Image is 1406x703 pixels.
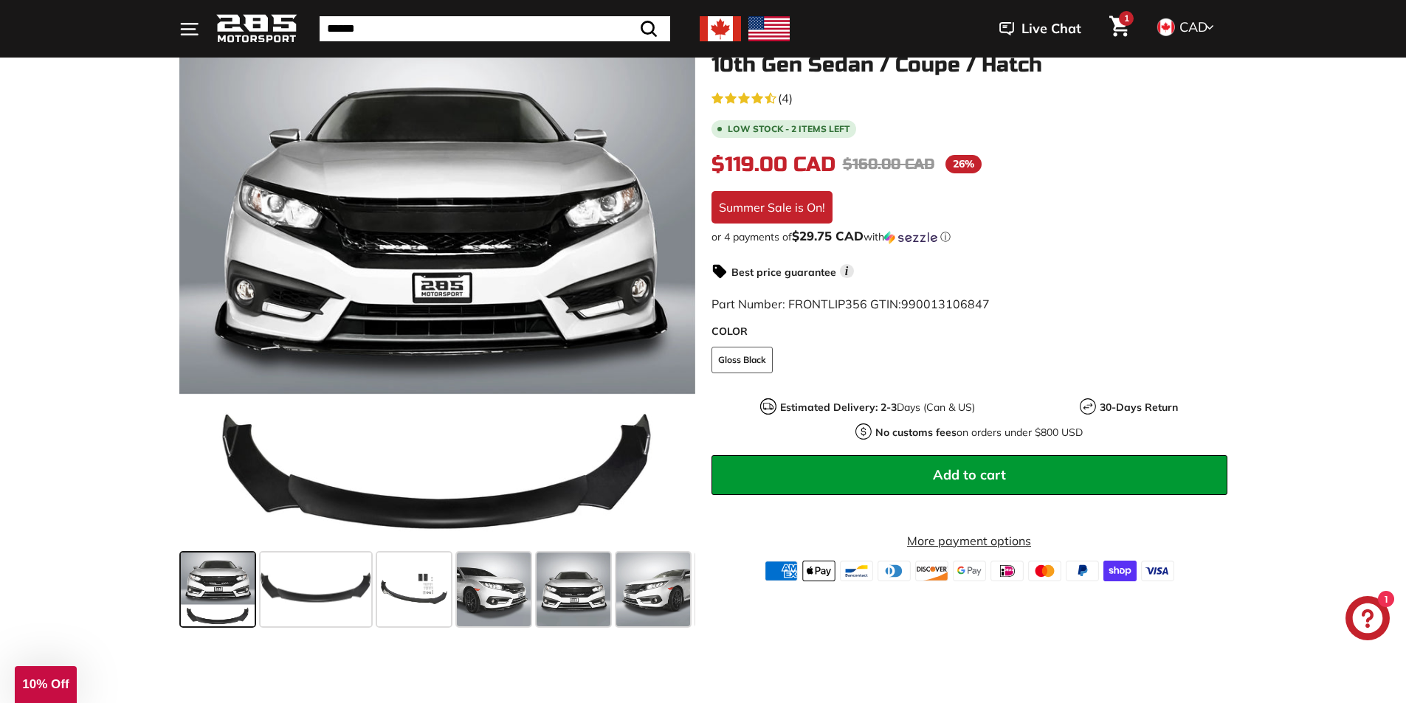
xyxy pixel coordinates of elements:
strong: Best price guarantee [731,266,836,279]
img: google_pay [953,561,986,581]
a: 4.3 rating (4 votes) [711,88,1227,107]
span: CAD [1179,18,1207,35]
input: Search [320,16,670,41]
img: Sezzle [884,231,937,244]
span: $160.00 CAD [843,155,934,173]
button: Add to cart [711,455,1227,495]
img: ideal [990,561,1024,581]
img: bancontact [840,561,873,581]
span: 26% [945,155,982,173]
inbox-online-store-chat: Shopify online store chat [1341,596,1394,644]
div: or 4 payments of with [711,229,1227,244]
img: diners_club [878,561,911,581]
span: 10% Off [22,677,69,691]
span: $29.75 CAD [792,228,864,243]
label: COLOR [711,324,1227,339]
span: Add to cart [933,466,1006,483]
strong: No customs fees [875,426,957,439]
img: paypal [1066,561,1099,581]
div: 10% Off [15,666,77,703]
a: More payment options [711,532,1227,550]
span: i [840,264,854,278]
img: master [1028,561,1061,581]
span: (4) [778,89,793,107]
h1: Front Lip Splitter - [DATE]-[DATE] Honda Civic 10th Gen Sedan / Coupe / Hatch [711,31,1227,77]
img: american_express [765,561,798,581]
div: or 4 payments of$29.75 CADwithSezzle Click to learn more about Sezzle [711,229,1227,244]
strong: Estimated Delivery: 2-3 [780,401,897,414]
img: Logo_285_Motorsport_areodynamics_components [216,12,297,46]
span: 1 [1124,13,1129,24]
div: Summer Sale is On! [711,191,833,224]
img: discover [915,561,948,581]
span: Live Chat [1021,19,1081,38]
p: on orders under $800 USD [875,425,1083,440]
img: shopify_pay [1103,561,1137,581]
img: apple_pay [802,561,835,581]
p: Days (Can & US) [780,400,975,415]
button: Live Chat [980,10,1100,47]
span: Part Number: FRONTLIP356 GTIN: [711,297,990,311]
span: 990013106847 [901,297,990,311]
img: visa [1141,561,1174,581]
a: Cart [1100,4,1138,54]
span: Low stock - 2 items left [728,125,850,134]
span: $119.00 CAD [711,152,835,177]
strong: 30-Days Return [1100,401,1178,414]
